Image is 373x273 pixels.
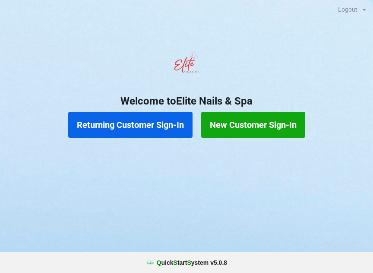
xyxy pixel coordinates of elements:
[157,259,161,266] span: Q
[169,47,204,82] img: EliteNailsSpa-Logo1.png
[146,258,155,267] img: favicon.ico
[68,112,193,138] button: Returning Customer Sign-In
[157,258,227,267] b: uick tart ystem v 5.0.8
[338,6,357,13] div: Logout
[201,112,305,138] button: New Customer Sign-In
[174,259,177,266] span: S
[187,259,191,266] span: S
